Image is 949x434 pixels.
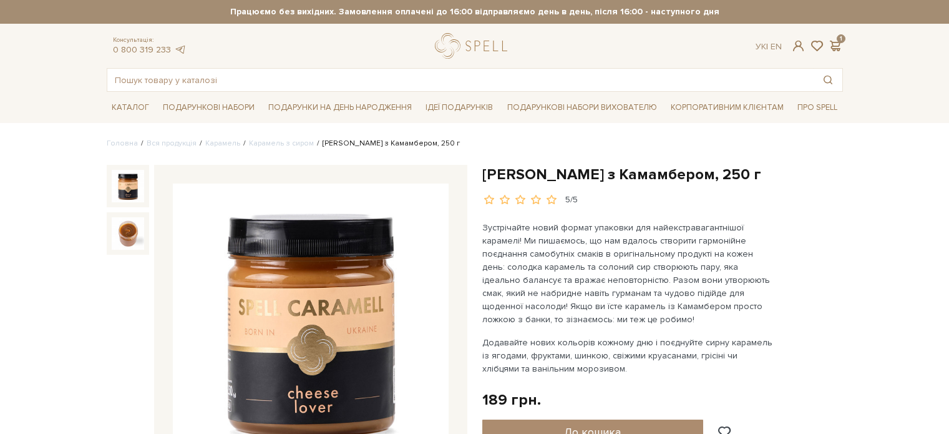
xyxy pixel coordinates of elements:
a: Карамель [205,139,240,148]
p: Додавайте нових кольорів кожному дню і поєднуйте сирну карамель із ягодами, фруктами, шинкою, сві... [482,336,775,375]
li: [PERSON_NAME] з Камамбером, 250 г [314,138,460,149]
div: 189 грн. [482,390,541,410]
img: Карамель з Камамбером, 250 г [112,217,144,250]
strong: Працюємо без вихідних. Замовлення оплачені до 16:00 відправляємо день в день, після 16:00 - насту... [107,6,843,17]
a: Про Spell [792,98,842,117]
a: Головна [107,139,138,148]
span: | [766,41,768,52]
a: En [771,41,782,52]
a: Ідеї подарунків [421,98,498,117]
a: telegram [174,44,187,55]
p: Зустрічайте новий формат упаковки для найекстравагантнішої карамелі! Ми пишаємось, що нам вдалось... [482,221,775,326]
a: Вся продукція [147,139,197,148]
span: Консультація: [113,36,187,44]
a: Подарункові набори [158,98,260,117]
a: Подарунки на День народження [263,98,417,117]
a: Карамель з сиром [249,139,314,148]
img: Карамель з Камамбером, 250 г [112,170,144,202]
a: Корпоративним клієнтам [666,97,789,118]
h1: [PERSON_NAME] з Камамбером, 250 г [482,165,843,184]
input: Пошук товару у каталозі [107,69,814,91]
a: 0 800 319 233 [113,44,171,55]
div: 5/5 [565,194,578,206]
a: logo [435,33,513,59]
a: Подарункові набори вихователю [502,97,662,118]
a: Каталог [107,98,154,117]
button: Пошук товару у каталозі [814,69,842,91]
div: Ук [756,41,782,52]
